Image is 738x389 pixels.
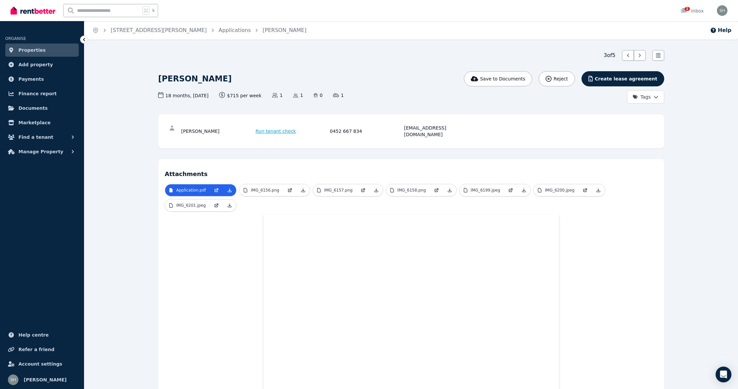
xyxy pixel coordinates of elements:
a: Open in new Tab [210,199,223,211]
img: YI WANG [8,374,18,385]
a: Download Attachment [370,184,383,196]
img: YI WANG [717,5,727,16]
button: Help [710,26,731,34]
a: Download Attachment [443,184,456,196]
a: Applications [219,27,251,33]
a: Download Attachment [223,184,236,196]
span: Tags [633,94,651,100]
a: Documents [5,102,79,115]
a: Open in new Tab [504,184,517,196]
button: Tags [627,90,664,104]
a: [STREET_ADDRESS][PERSON_NAME] [111,27,207,33]
div: [EMAIL_ADDRESS][DOMAIN_NAME] [404,125,477,138]
p: IMG_6200.jpeg [545,188,575,193]
span: Properties [18,46,46,54]
h1: [PERSON_NAME] [158,74,232,84]
p: IMG_6157.png [324,188,353,193]
a: Open in new Tab [579,184,592,196]
a: Account settings [5,357,79,371]
button: Reject [539,71,575,86]
a: Properties [5,44,79,57]
span: 3 of 5 [604,51,615,59]
span: Add property [18,61,53,69]
span: Documents [18,104,48,112]
a: IMG_6201.jpeg [165,199,210,211]
span: Save to Documents [480,75,525,82]
a: Application.pdf [165,184,210,196]
a: Download Attachment [517,184,530,196]
span: Reject [553,75,568,82]
h4: Attachments [165,165,658,179]
a: Download Attachment [223,199,236,211]
a: Open in new Tab [356,184,370,196]
a: Download Attachment [592,184,605,196]
span: 18 months , [DATE] [158,92,209,99]
button: Save to Documents [464,71,532,86]
span: Finance report [18,90,57,98]
span: Help centre [18,331,49,339]
span: $715 per week [219,92,262,99]
span: Find a tenant [18,133,53,141]
div: 0452 667 834 [330,125,402,138]
span: Create lease agreement [595,75,657,82]
span: Run tenant check [256,128,296,135]
span: 0 [314,92,323,99]
a: Help centre [5,328,79,342]
a: Open in new Tab [210,184,223,196]
a: IMG_6199.jpeg [460,184,504,196]
span: Payments [18,75,44,83]
p: IMG_6158.png [397,188,426,193]
a: Open in new Tab [283,184,297,196]
span: Marketplace [18,119,50,127]
a: Marketplace [5,116,79,129]
p: IMG_6199.jpeg [471,188,500,193]
div: Inbox [681,8,704,14]
a: IMG_6200.jpeg [534,184,579,196]
a: IMG_6158.png [386,184,430,196]
a: Open in new Tab [430,184,443,196]
a: Payments [5,73,79,86]
span: ORGANISE [5,36,26,41]
button: Create lease agreement [582,71,664,86]
a: IMG_6157.png [313,184,356,196]
div: Open Intercom Messenger [716,367,731,382]
a: IMG_6156.png [240,184,283,196]
span: Manage Property [18,148,63,156]
a: Refer a friend [5,343,79,356]
span: 1 [293,92,303,99]
span: 1 [685,7,690,11]
p: Application.pdf [176,188,206,193]
img: RentBetter [11,6,55,15]
a: Finance report [5,87,79,100]
span: [PERSON_NAME] [24,376,67,384]
a: Add property [5,58,79,71]
p: IMG_6156.png [251,188,279,193]
button: Find a tenant [5,131,79,144]
span: Account settings [18,360,62,368]
a: Download Attachment [297,184,310,196]
span: 1 [272,92,283,99]
span: k [152,8,155,13]
span: 1 [333,92,344,99]
a: [PERSON_NAME] [263,27,306,33]
nav: Breadcrumb [84,21,314,40]
p: IMG_6201.jpeg [176,203,206,208]
div: [PERSON_NAME] [181,125,254,138]
span: Refer a friend [18,345,54,353]
button: Manage Property [5,145,79,158]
